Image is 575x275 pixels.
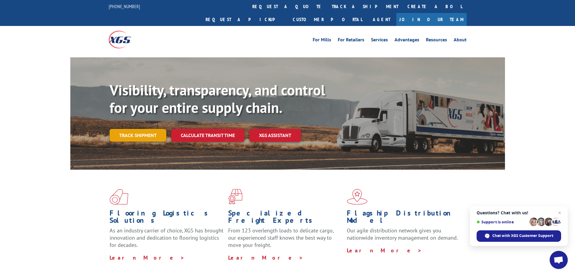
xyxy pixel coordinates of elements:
a: Agent [367,13,396,26]
span: Questions? Chat with us! [477,210,561,215]
h1: Flooring Logistics Solutions [110,209,224,227]
a: Request a pickup [201,13,288,26]
a: Calculate transit time [171,129,244,142]
a: Open chat [550,251,568,269]
a: Learn More > [110,254,185,261]
span: As an industry carrier of choice, XGS has brought innovation and dedication to flooring logistics... [110,227,223,248]
h1: Flagship Distribution Model [347,209,461,227]
a: XGS ASSISTANT [249,129,301,142]
a: Resources [426,37,447,44]
img: xgs-icon-total-supply-chain-intelligence-red [110,189,128,205]
a: Customer Portal [288,13,367,26]
a: Learn More > [228,254,303,261]
img: xgs-icon-flagship-distribution-model-red [347,189,368,205]
a: Advantages [395,37,419,44]
a: Services [371,37,388,44]
img: xgs-icon-focused-on-flooring-red [228,189,242,205]
b: Visibility, transparency, and control for your entire supply chain. [110,81,325,117]
span: Our agile distribution network gives you nationwide inventory management on demand. [347,227,458,241]
a: For Retailers [338,37,364,44]
a: Track shipment [110,129,166,142]
a: Learn More > [347,247,422,254]
a: Join Our Team [396,13,467,26]
a: About [454,37,467,44]
a: [PHONE_NUMBER] [109,3,140,9]
p: From 123 overlength loads to delicate cargo, our experienced staff knows the best way to move you... [228,227,342,254]
span: Chat with XGS Customer Support [492,233,553,238]
a: For Mills [313,37,331,44]
h1: Specialized Freight Experts [228,209,342,227]
span: Chat with XGS Customer Support [477,230,561,242]
span: Support is online [477,220,527,224]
